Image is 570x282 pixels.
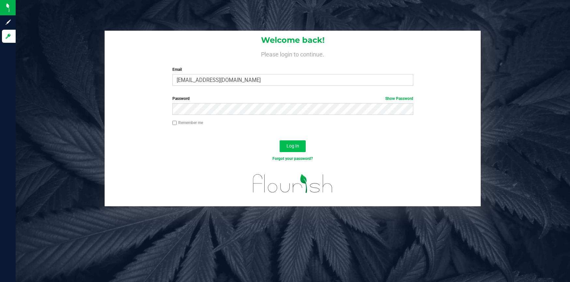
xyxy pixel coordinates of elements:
[5,33,11,39] inline-svg: Log in
[172,121,177,125] input: Remember me
[5,19,11,25] inline-svg: Sign up
[246,168,340,199] img: flourish_logo.svg
[172,96,190,101] span: Password
[172,120,203,126] label: Remember me
[272,156,313,161] a: Forgot your password?
[105,36,481,44] h1: Welcome back!
[286,143,299,149] span: Log In
[105,50,481,57] h4: Please login to continue.
[280,140,306,152] button: Log In
[172,67,413,72] label: Email
[385,96,413,101] a: Show Password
